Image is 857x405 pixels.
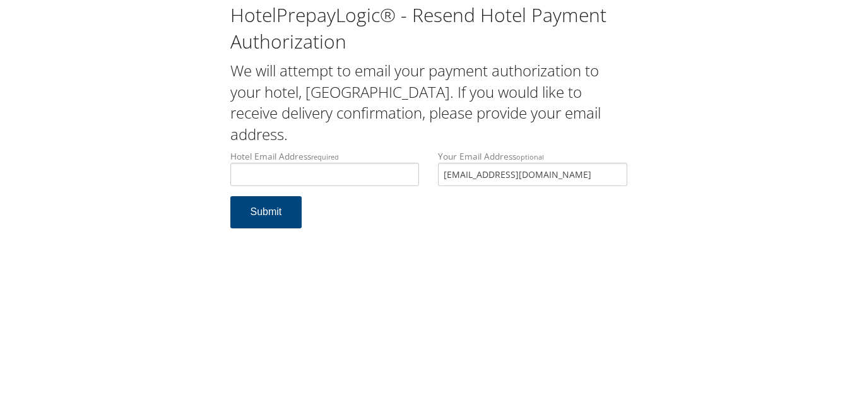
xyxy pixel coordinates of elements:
h1: HotelPrepayLogic® - Resend Hotel Payment Authorization [230,2,627,55]
label: Your Email Address [438,150,627,186]
button: Submit [230,196,302,228]
label: Hotel Email Address [230,150,420,186]
small: required [311,152,339,161]
h2: We will attempt to email your payment authorization to your hotel, [GEOGRAPHIC_DATA]. If you woul... [230,60,627,144]
input: Your Email Addressoptional [438,163,627,186]
input: Hotel Email Addressrequired [230,163,420,186]
small: optional [516,152,544,161]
